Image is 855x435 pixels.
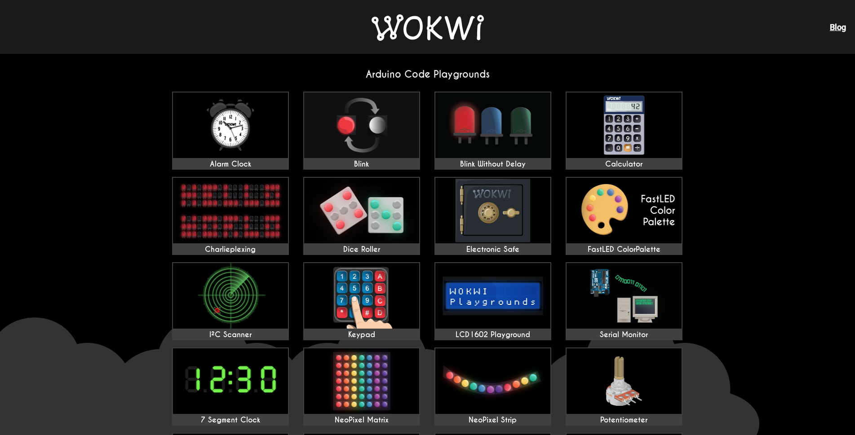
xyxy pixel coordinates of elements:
[435,263,550,329] img: LCD1602 Playground
[566,347,682,426] a: Potentiometer
[172,347,289,426] a: 7 Segment Clock
[435,245,550,254] div: Electronic Safe
[172,92,289,170] a: Alarm Clock
[173,160,288,169] div: Alarm Clock
[172,177,289,255] a: Charlieplexing
[304,92,419,158] img: Blink
[173,178,288,243] img: Charlieplexing
[567,178,682,243] img: FastLED ColorPalette
[303,177,420,255] a: Dice Roller
[566,92,682,170] a: Calculator
[303,92,420,170] a: Blink
[304,348,419,414] img: NeoPixel Matrix
[434,92,551,170] a: Blink Without Delay
[567,330,682,339] div: Serial Monitor
[303,262,420,340] a: Keypad
[567,245,682,254] div: FastLED ColorPalette
[173,330,288,339] div: I²C Scanner
[434,177,551,255] a: Electronic Safe
[567,348,682,414] img: Potentiometer
[566,177,682,255] a: FastLED ColorPalette
[434,262,551,340] a: LCD1602 Playground
[435,330,550,339] div: LCD1602 Playground
[172,262,289,340] a: I²C Scanner
[435,178,550,243] img: Electronic Safe
[304,416,419,425] div: NeoPixel Matrix
[435,92,550,158] img: Blink Without Delay
[173,92,288,158] img: Alarm Clock
[173,263,288,329] img: I²C Scanner
[830,22,846,32] a: Blog
[435,416,550,425] div: NeoPixel Strip
[304,178,419,243] img: Dice Roller
[304,263,419,329] img: Keypad
[567,416,682,425] div: Potentiometer
[372,14,484,41] img: Wokwi
[165,68,691,80] h2: Arduino Code Playgrounds
[304,330,419,339] div: Keypad
[303,347,420,426] a: NeoPixel Matrix
[567,160,682,169] div: Calculator
[567,263,682,329] img: Serial Monitor
[435,348,550,414] img: NeoPixel Strip
[173,348,288,414] img: 7 Segment Clock
[173,416,288,425] div: 7 Segment Clock
[435,160,550,169] div: Blink Without Delay
[304,245,419,254] div: Dice Roller
[173,245,288,254] div: Charlieplexing
[304,160,419,169] div: Blink
[567,92,682,158] img: Calculator
[434,347,551,426] a: NeoPixel Strip
[566,262,682,340] a: Serial Monitor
